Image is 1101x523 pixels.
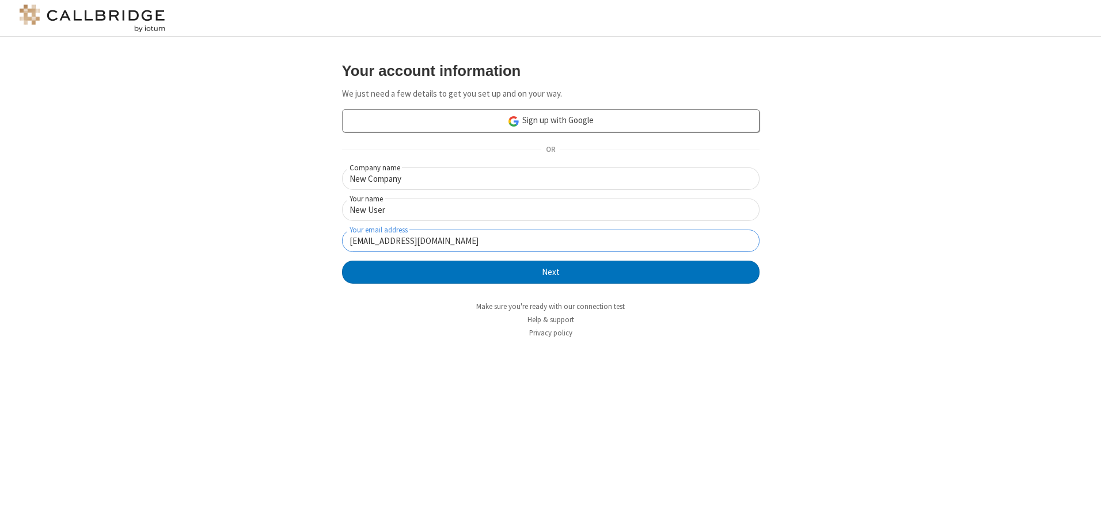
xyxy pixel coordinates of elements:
[17,5,167,32] img: logo@2x.png
[342,167,760,190] input: Company name
[342,63,760,79] h3: Your account information
[342,87,760,101] p: We just need a few details to get you set up and on your way.
[541,142,560,158] span: OR
[507,115,520,128] img: google-icon.png
[342,109,760,132] a: Sign up with Google
[342,198,760,221] input: Your name
[476,301,625,311] a: Make sure you're ready with our connection test
[527,315,574,325] a: Help & support
[342,230,760,252] input: Your email address
[342,261,760,284] button: Next
[529,328,572,338] a: Privacy policy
